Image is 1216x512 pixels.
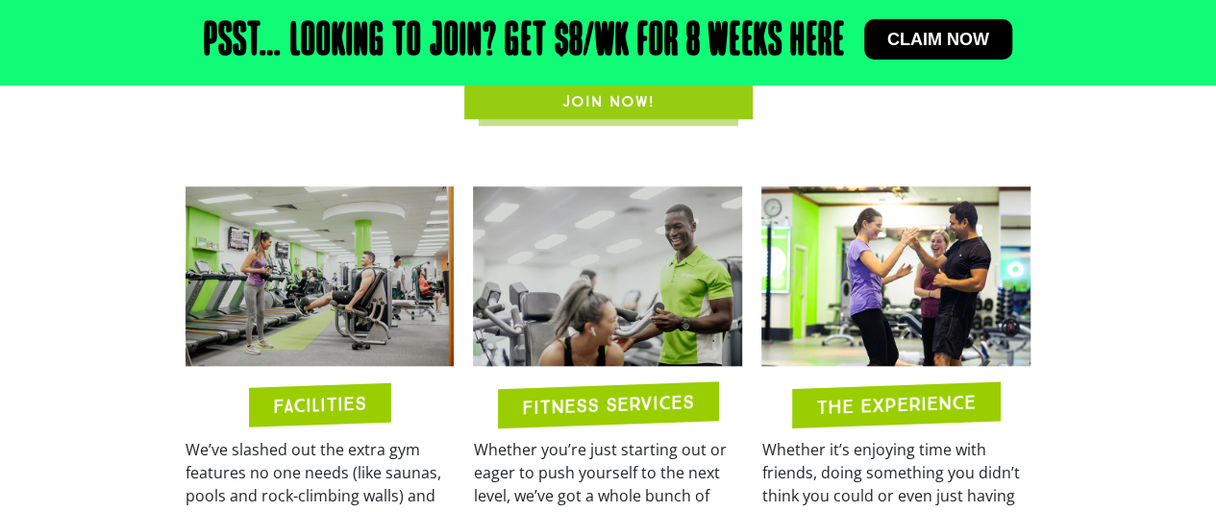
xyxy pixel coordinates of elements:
h2: FACILITIES [273,393,366,415]
a: Claim now [864,19,1012,60]
h2: THE EXPERIENCE [816,392,976,417]
h2: FITNESS SERVICES [522,392,694,417]
h2: Psst… Looking to join? Get $8/wk for 8 weeks here [204,19,845,65]
span: JOIN NOW! [562,90,655,113]
a: JOIN NOW! [464,81,753,119]
span: Claim now [887,31,989,48]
